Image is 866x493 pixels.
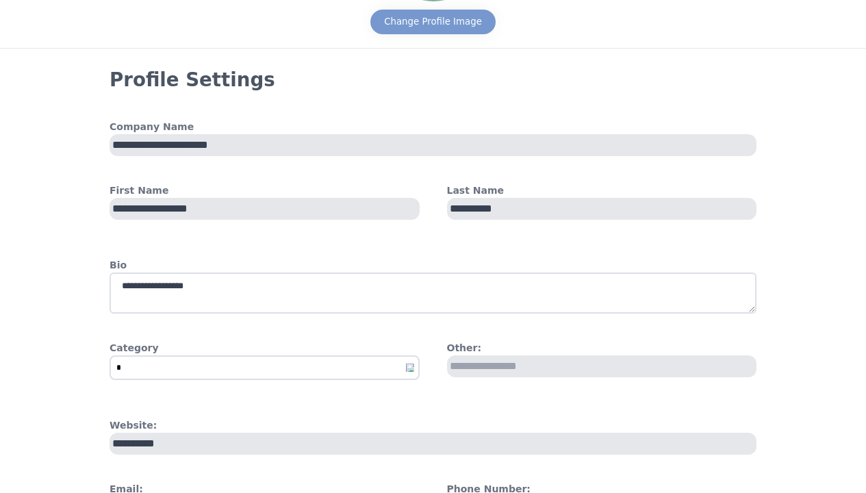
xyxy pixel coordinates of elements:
[384,15,482,29] div: Change Profile Image
[110,258,756,273] h4: Bio
[110,120,756,134] h4: Company Name
[447,184,757,198] h4: Last Name
[447,341,757,355] h4: Other:
[110,68,756,92] h3: Profile Settings
[110,418,756,433] h4: Website:
[370,10,496,34] button: Change Profile Image
[110,184,420,198] h4: First Name
[110,341,420,355] h4: Category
